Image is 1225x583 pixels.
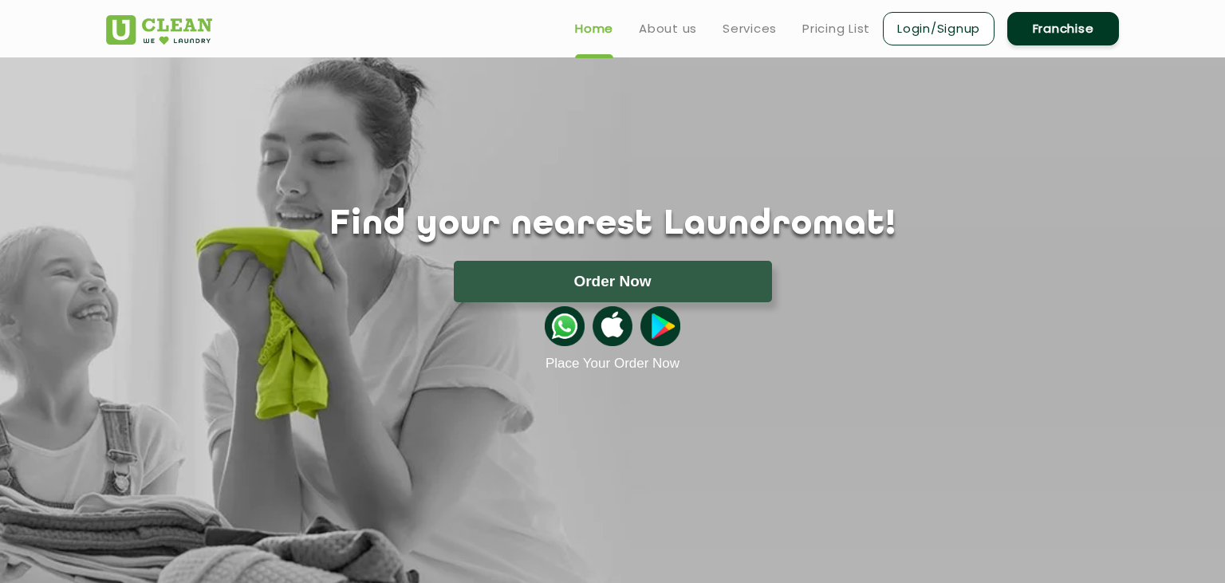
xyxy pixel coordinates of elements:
img: UClean Laundry and Dry Cleaning [106,15,212,45]
h1: Find your nearest Laundromat! [94,205,1131,245]
img: playstoreicon.png [640,306,680,346]
a: Franchise [1007,12,1119,45]
img: apple-icon.png [593,306,632,346]
button: Order Now [454,261,772,302]
a: Services [723,19,777,38]
a: Pricing List [802,19,870,38]
a: About us [639,19,697,38]
img: whatsappicon.png [545,306,585,346]
a: Login/Signup [883,12,995,45]
a: Place Your Order Now [546,356,679,372]
a: Home [575,19,613,38]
